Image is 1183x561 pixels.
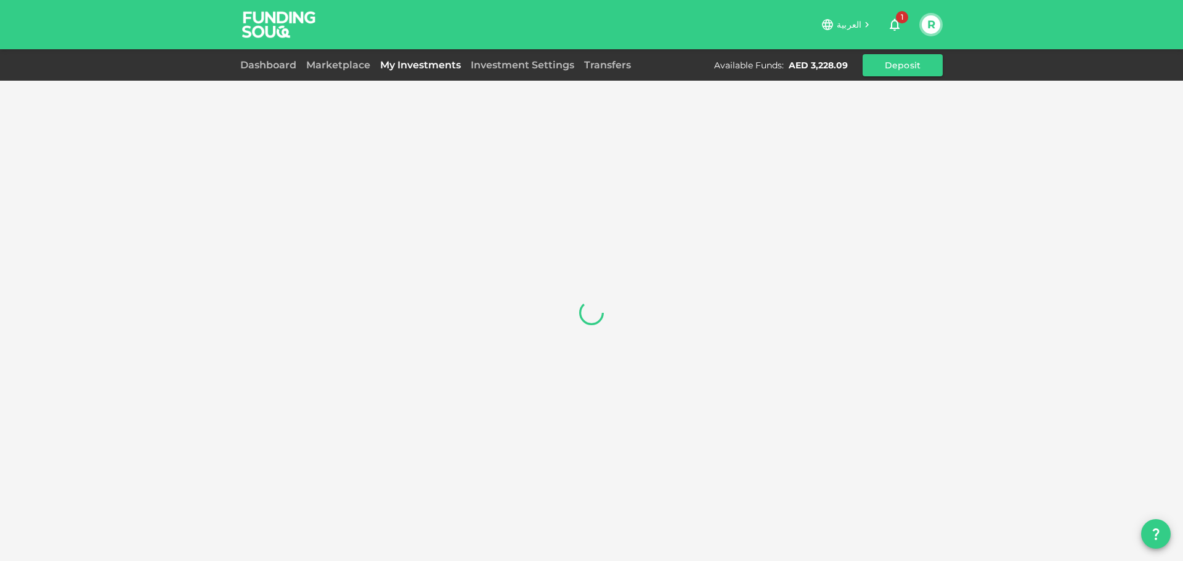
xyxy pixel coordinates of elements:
[882,12,907,37] button: 1
[896,11,908,23] span: 1
[863,54,943,76] button: Deposit
[579,59,636,71] a: Transfers
[789,59,848,71] div: AED 3,228.09
[466,59,579,71] a: Investment Settings
[1141,519,1171,549] button: question
[922,15,940,34] button: R
[301,59,375,71] a: Marketplace
[837,19,861,30] span: العربية
[240,59,301,71] a: Dashboard
[375,59,466,71] a: My Investments
[714,59,784,71] div: Available Funds :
